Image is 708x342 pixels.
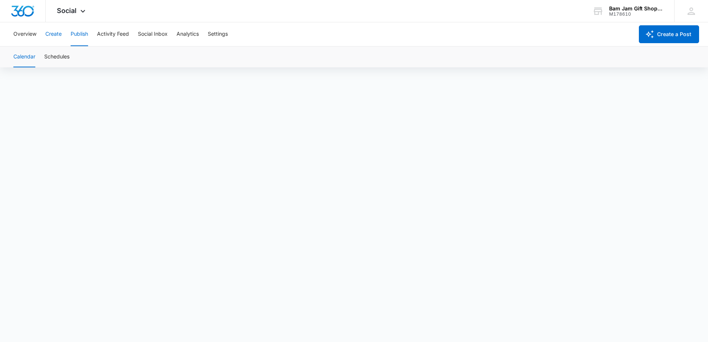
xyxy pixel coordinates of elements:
button: Overview [13,22,36,46]
button: Create a Post [639,25,699,43]
button: Social Inbox [138,22,168,46]
button: Analytics [177,22,199,46]
button: Schedules [44,47,69,67]
div: account name [609,6,663,12]
button: Activity Feed [97,22,129,46]
button: Publish [71,22,88,46]
button: Calendar [13,47,35,67]
div: account id [609,12,663,17]
span: Social [57,7,77,15]
button: Settings [208,22,228,46]
button: Create [45,22,62,46]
